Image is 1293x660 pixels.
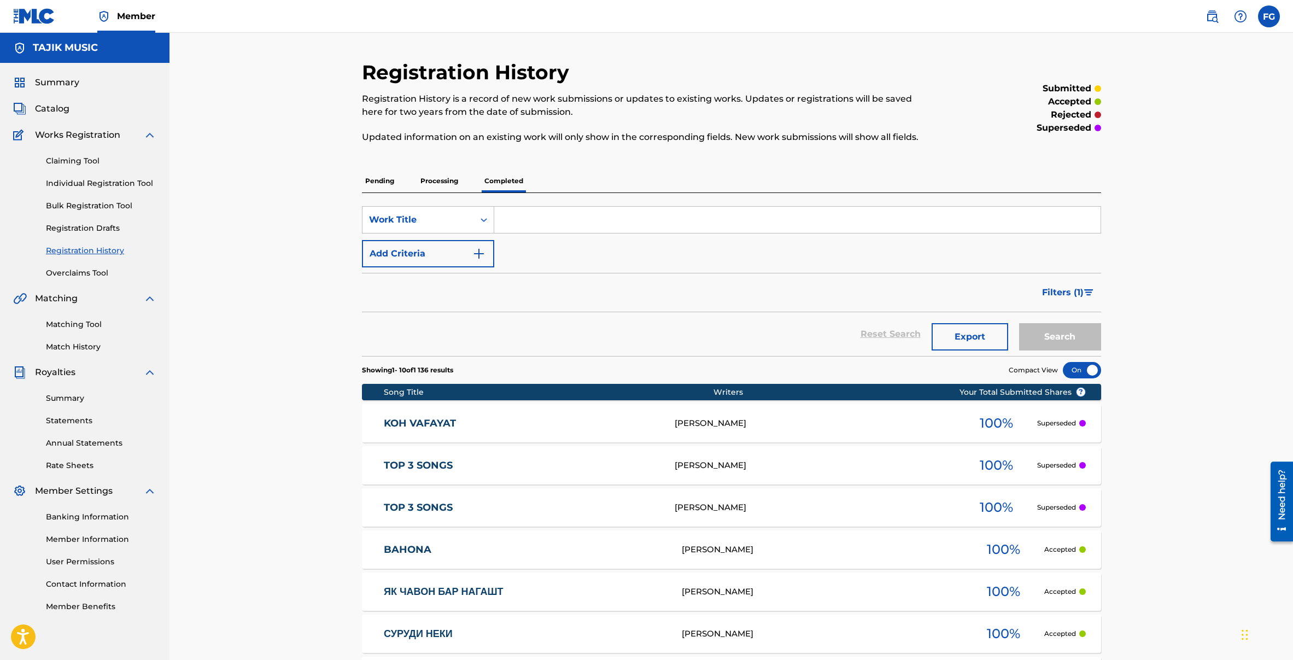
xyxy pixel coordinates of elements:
img: filter [1084,289,1093,296]
p: Processing [417,170,461,192]
h2: Registration History [362,60,575,85]
div: Help [1230,5,1251,27]
span: Royalties [35,366,75,379]
a: Contact Information [46,579,156,590]
a: Bulk Registration Tool [46,200,156,212]
a: Annual Statements [46,437,156,449]
a: Registration Drafts [46,223,156,234]
a: Member Benefits [46,601,156,612]
div: [PERSON_NAME] [675,501,956,514]
a: SummarySummary [13,76,79,89]
h5: TAJIK MUSIC [33,42,98,54]
img: Works Registration [13,129,27,142]
img: expand [143,366,156,379]
span: Catalog [35,102,69,115]
p: Updated information on an existing work will only show in the corresponding fields. New work subm... [362,131,931,144]
img: Royalties [13,366,26,379]
p: Superseded [1037,460,1076,470]
img: 9d2ae6d4665cec9f34b9.svg [472,247,485,260]
a: Individual Registration Tool [46,178,156,189]
a: Summary [46,393,156,404]
p: Completed [481,170,526,192]
p: Accepted [1044,545,1076,554]
div: [PERSON_NAME] [682,628,963,640]
img: Top Rightsholder [97,10,110,23]
div: [PERSON_NAME] [682,586,963,598]
p: accepted [1048,95,1091,108]
a: Claiming Tool [46,155,156,167]
div: [PERSON_NAME] [675,417,956,430]
span: 100 % [987,540,1020,559]
div: User Menu [1258,5,1280,27]
span: 100 % [980,413,1013,433]
span: 100 % [987,582,1020,601]
a: TOP 3 SONGS [384,459,660,472]
span: Your Total Submitted Shares [959,387,1086,398]
span: Filters ( 1 ) [1042,286,1084,299]
div: Перетащить [1242,618,1248,651]
a: ЯК ЧАВОН БАР НАГАШТ [384,586,667,598]
form: Search Form [362,206,1101,356]
span: 100 % [980,455,1013,475]
p: Accepted [1044,587,1076,597]
button: Add Criteria [362,240,494,267]
span: Member [117,10,155,22]
a: Match History [46,341,156,353]
a: BAHONA [384,544,667,556]
img: expand [143,292,156,305]
div: Writers [713,387,994,398]
span: Works Registration [35,129,120,142]
img: Accounts [13,42,26,55]
p: submitted [1043,82,1091,95]
iframe: Chat Widget [1238,608,1293,660]
img: expand [143,484,156,498]
a: Member Information [46,534,156,545]
a: Overclaims Tool [46,267,156,279]
a: Banking Information [46,511,156,523]
img: Matching [13,292,27,305]
div: [PERSON_NAME] [682,544,963,556]
iframe: Resource Center [1262,457,1293,545]
a: Registration History [46,245,156,256]
span: Matching [35,292,78,305]
p: rejected [1051,108,1091,121]
img: Member Settings [13,484,26,498]
button: Filters (1) [1035,279,1101,306]
p: Showing 1 - 10 of 1 136 results [362,365,453,375]
img: help [1234,10,1247,23]
p: Superseded [1037,503,1076,512]
span: Summary [35,76,79,89]
a: User Permissions [46,556,156,568]
img: Catalog [13,102,26,115]
div: [PERSON_NAME] [675,459,956,472]
a: Public Search [1201,5,1223,27]
a: CatalogCatalog [13,102,69,115]
img: Summary [13,76,26,89]
p: Pending [362,170,397,192]
img: expand [143,129,156,142]
p: Superseded [1037,418,1076,428]
p: Accepted [1044,629,1076,639]
a: Matching Tool [46,319,156,330]
div: Виджет чата [1238,608,1293,660]
div: Song Title [384,387,713,398]
span: 100 % [980,498,1013,517]
button: Export [932,323,1008,351]
p: superseded [1037,121,1091,135]
a: Rate Sheets [46,460,156,471]
span: Compact View [1009,365,1058,375]
a: TOP 3 SONGS [384,501,660,514]
img: MLC Logo [13,8,55,24]
a: Statements [46,415,156,427]
div: Work Title [369,213,467,226]
img: search [1206,10,1219,23]
span: ? [1076,388,1085,396]
p: Registration History is a record of new work submissions or updates to existing works. Updates or... [362,92,931,119]
a: СУРУДИ НЕКИ [384,628,667,640]
span: 100 % [987,624,1020,644]
span: Member Settings [35,484,113,498]
a: KOH VAFAYAT [384,417,660,430]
